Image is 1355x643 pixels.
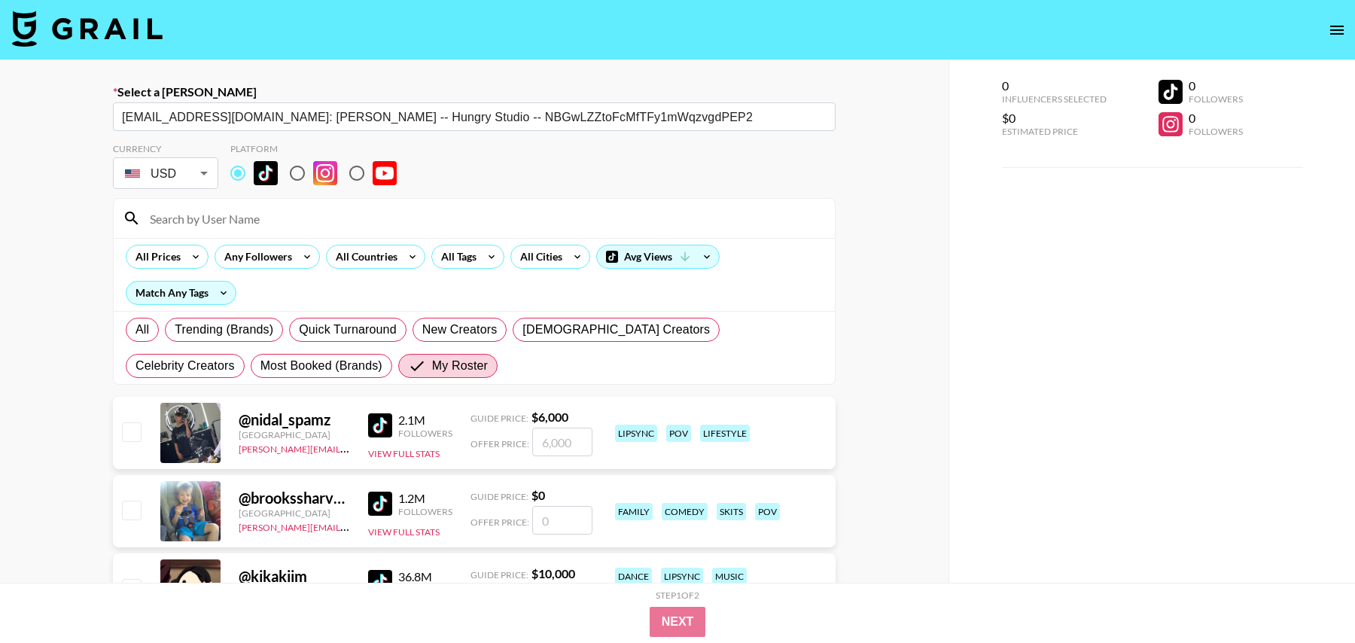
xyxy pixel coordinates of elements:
span: Trending (Brands) [175,321,273,339]
input: 6,000 [532,428,592,456]
div: Influencers Selected [1002,93,1107,105]
div: Any Followers [215,245,295,268]
div: music [712,568,747,585]
div: dance [615,568,652,585]
img: TikTok [368,492,392,516]
div: lifestyle [700,425,750,442]
span: Guide Price: [470,569,528,581]
img: TikTok [368,413,392,437]
img: Grail Talent [12,11,163,47]
img: TikTok [368,570,392,594]
div: pov [666,425,691,442]
div: 0 [1189,111,1243,126]
div: family [615,503,653,520]
button: Next [650,607,706,637]
div: Currency [113,143,218,154]
div: skits [717,503,746,520]
div: pov [755,503,780,520]
div: Followers [1189,93,1243,105]
div: All Prices [126,245,184,268]
a: [PERSON_NAME][EMAIL_ADDRESS][DOMAIN_NAME] [239,440,461,455]
label: Select a [PERSON_NAME] [113,84,836,99]
span: Offer Price: [470,517,529,528]
span: [DEMOGRAPHIC_DATA] Creators [522,321,710,339]
div: comedy [662,503,708,520]
div: @ brookssharveyy [239,489,350,507]
div: lipsync [615,425,657,442]
input: Search by User Name [141,206,826,230]
span: My Roster [432,357,488,375]
div: All Cities [511,245,565,268]
div: Followers [398,428,452,439]
img: YouTube [373,161,397,185]
strong: $ 0 [531,488,545,502]
span: New Creators [422,321,498,339]
img: Instagram [313,161,337,185]
div: [GEOGRAPHIC_DATA] [239,429,350,440]
input: 0 [532,506,592,535]
div: 2.1M [398,413,452,428]
span: All [135,321,149,339]
div: 0 [1189,78,1243,93]
div: Step 1 of 2 [656,590,699,601]
div: $0 [1002,111,1107,126]
div: 36.8M [398,569,452,584]
a: [PERSON_NAME][EMAIL_ADDRESS][DOMAIN_NAME] [239,519,461,533]
div: 0 [1002,78,1107,93]
div: [GEOGRAPHIC_DATA] [239,507,350,519]
span: Guide Price: [470,413,528,424]
div: Avg Views [597,245,719,268]
img: TikTok [254,161,278,185]
div: Match Any Tags [126,282,236,304]
span: Celebrity Creators [135,357,235,375]
div: All Countries [327,245,400,268]
button: View Full Stats [368,526,440,538]
span: Guide Price: [470,491,528,502]
strong: $ 10,000 [531,566,575,581]
span: Quick Turnaround [299,321,397,339]
strong: $ 6,000 [531,410,568,424]
div: All Tags [432,245,480,268]
div: @ kikakiim [239,567,350,586]
span: Most Booked (Brands) [260,357,382,375]
div: lipsync [661,568,703,585]
div: @ nidal_spamz [239,410,350,429]
div: Followers [398,506,452,517]
div: Followers [1189,126,1243,137]
div: 1.2M [398,491,452,506]
button: View Full Stats [368,448,440,459]
span: Offer Price: [470,438,529,449]
div: USD [116,160,215,187]
div: Estimated Price [1002,126,1107,137]
div: Platform [230,143,409,154]
button: open drawer [1322,15,1352,45]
